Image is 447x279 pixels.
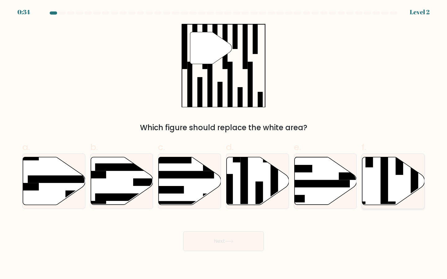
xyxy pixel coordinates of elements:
button: Next [183,231,264,251]
g: " [190,32,232,64]
span: a. [22,141,30,153]
span: d. [226,141,233,153]
span: f. [362,141,366,153]
span: c. [158,141,165,153]
span: e. [294,141,301,153]
div: Which figure should replace the white area? [26,122,421,133]
div: Level 2 [410,7,430,17]
span: b. [90,141,98,153]
div: 0:34 [17,7,30,17]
